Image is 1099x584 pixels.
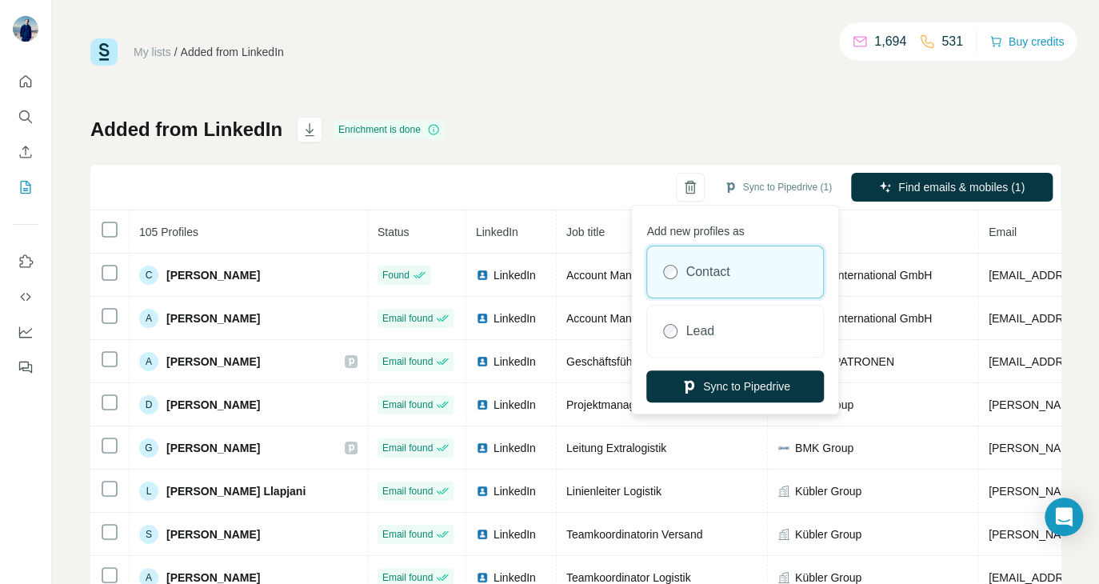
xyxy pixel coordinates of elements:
li: / [174,44,178,60]
button: Sync to Pipedrive (1) [713,175,843,199]
p: 1,694 [874,32,906,51]
img: LinkedIn logo [476,269,489,282]
span: Teamkoordinator Logistik [566,571,691,584]
span: [PERSON_NAME] [166,440,260,456]
button: My lists [13,173,38,202]
button: Dashboard [13,318,38,346]
img: LinkedIn logo [476,442,489,454]
img: LinkedIn logo [476,485,489,498]
span: LinkedIn [494,483,536,499]
span: [PERSON_NAME] [166,310,260,326]
label: Contact [685,262,729,282]
button: Feedback [13,353,38,382]
button: Find emails & mobiles (1) [851,173,1053,202]
div: Added from LinkedIn [181,44,284,60]
span: Email found [382,441,433,455]
span: Account Manager Corporate Accounts [566,269,756,282]
span: LinkedIn [494,310,536,326]
span: [PERSON_NAME] [166,354,260,370]
span: Found [382,268,410,282]
span: Status [378,226,410,238]
img: LinkedIn logo [476,528,489,541]
div: S [139,525,158,544]
span: Email [989,226,1017,238]
span: LinkedIn [494,526,536,542]
div: Enrichment is done [334,120,445,139]
span: Email found [382,354,433,369]
span: LinkedIn [494,267,536,283]
label: Lead [685,322,714,341]
button: Use Surfe on LinkedIn [13,247,38,276]
div: D [139,395,158,414]
div: C [139,266,158,285]
span: Projektmanager Logistik [566,398,686,411]
span: Teamkoordinatorin Versand [566,528,702,541]
span: Brother International GmbH [795,267,932,283]
span: LinkedIn [476,226,518,238]
span: LinkedIn [494,440,536,456]
img: Surfe Logo [90,38,118,66]
button: Buy credits [989,30,1064,53]
p: 531 [941,32,963,51]
button: Quick start [13,67,38,96]
button: Use Surfe API [13,282,38,311]
span: Email found [382,527,433,542]
span: Leitung Extralogistik [566,442,666,454]
span: Email found [382,484,433,498]
span: LinkedIn [494,354,536,370]
img: LinkedIn logo [476,571,489,584]
div: G [139,438,158,458]
div: A [139,309,158,328]
span: Geschäftsführer [566,355,646,368]
p: Add new profiles as [646,217,824,239]
span: Brother International GmbH [795,310,932,326]
span: Kübler Group [795,526,861,542]
span: Job title [566,226,605,238]
div: Open Intercom Messenger [1045,498,1083,536]
span: Email found [382,311,433,326]
span: [PERSON_NAME] Llapjani [166,483,306,499]
span: Linienleiter Logistik [566,485,661,498]
span: [PERSON_NAME] [166,526,260,542]
img: company-logo [777,442,790,454]
h1: Added from LinkedIn [90,117,282,142]
img: LinkedIn logo [476,355,489,368]
span: SUPERPATRONEN [795,354,894,370]
span: Email found [382,398,433,412]
span: Find emails & mobiles (1) [898,179,1025,195]
img: Avatar [13,16,38,42]
button: Enrich CSV [13,138,38,166]
span: LinkedIn [494,397,536,413]
span: 105 Profiles [139,226,198,238]
span: BMK Group [795,440,853,456]
div: L [139,482,158,501]
span: [PERSON_NAME] [166,397,260,413]
div: A [139,352,158,371]
span: Kübler Group [795,483,861,499]
img: LinkedIn logo [476,312,489,325]
span: [PERSON_NAME] [166,267,260,283]
span: Account Manager Corporate Accounts [566,312,756,325]
a: My lists [134,46,171,58]
button: Sync to Pipedrive [646,370,824,402]
button: Search [13,102,38,131]
img: LinkedIn logo [476,398,489,411]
